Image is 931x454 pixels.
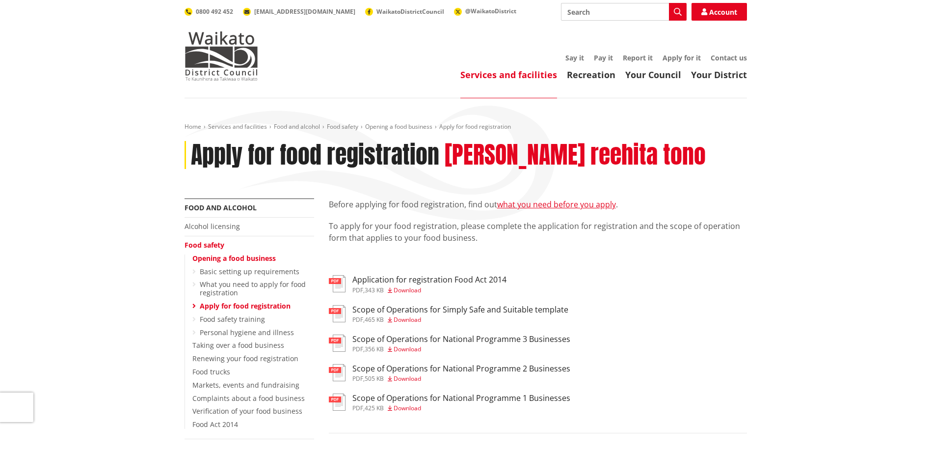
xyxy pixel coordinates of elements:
a: 0800 492 452 [185,7,233,16]
span: pdf [352,286,363,294]
div: , [352,405,570,411]
h3: Scope of Operations for National Programme 2 Businesses [352,364,570,373]
div: , [352,346,570,352]
span: pdf [352,374,363,383]
span: 425 KB [365,404,384,412]
h3: Application for registration Food Act 2014 [352,275,506,284]
a: Scope of Operations for National Programme 1 Businesses pdf,425 KB Download [329,394,570,411]
a: Report it [623,53,653,62]
a: Apply for it [663,53,701,62]
div: , [352,317,568,323]
input: Search input [561,3,687,21]
a: Scope of Operations for Simply Safe and Suitable template pdf,465 KB Download [329,305,568,323]
h2: [PERSON_NAME] reehita tono [445,141,706,170]
p: Before applying for food registration, find out . [329,199,747,210]
a: What you need to apply for food registration [200,280,306,297]
span: Download [394,345,421,353]
a: Opening a food business [192,254,276,263]
span: 505 KB [365,374,384,383]
h3: Scope of Operations for National Programme 1 Businesses [352,394,570,403]
a: Scope of Operations for National Programme 3 Businesses pdf,356 KB Download [329,335,570,352]
span: pdf [352,404,363,412]
nav: breadcrumb [185,123,747,131]
a: @WaikatoDistrict [454,7,516,15]
a: Renewing your food registration [192,354,298,363]
span: @WaikatoDistrict [465,7,516,15]
span: 356 KB [365,345,384,353]
span: [EMAIL_ADDRESS][DOMAIN_NAME] [254,7,355,16]
h3: Scope of Operations for National Programme 3 Businesses [352,335,570,344]
a: Food trucks [192,367,230,376]
a: Food Act 2014 [192,420,238,429]
a: Food and alcohol [274,122,320,131]
a: Complaints about a food business [192,394,305,403]
img: document-pdf.svg [329,275,346,292]
a: Application for registration Food Act 2014 pdf,343 KB Download [329,275,506,293]
span: Apply for food registration [439,122,511,131]
a: Your Council [625,69,681,81]
a: [EMAIL_ADDRESS][DOMAIN_NAME] [243,7,355,16]
div: , [352,287,506,293]
span: Download [394,404,421,412]
a: Services and facilities [460,69,557,81]
a: Your District [691,69,747,81]
img: document-pdf.svg [329,335,346,352]
span: pdf [352,315,363,324]
a: Pay it [594,53,613,62]
a: Taking over a food business [192,340,284,350]
a: what you need before you apply [497,199,616,210]
span: 343 KB [365,286,384,294]
span: Download [394,315,421,324]
a: Food and alcohol [185,203,257,212]
h1: Apply for food registration [191,141,439,170]
span: WaikatoDistrictCouncil [376,7,444,16]
a: Home [185,122,201,131]
a: Verification of your food business [192,406,302,416]
a: Opening a food business [365,122,432,131]
h3: Scope of Operations for Simply Safe and Suitable template [352,305,568,314]
a: Basic setting up requirements [200,267,299,276]
a: Recreation [567,69,615,81]
a: Apply for food registration [200,301,291,311]
a: Markets, events and fundraising [192,380,299,390]
img: document-pdf.svg [329,305,346,322]
a: Food safety training [200,314,265,324]
span: Download [394,374,421,383]
span: Download [394,286,421,294]
img: document-pdf.svg [329,364,346,381]
a: Services and facilities [208,122,267,131]
a: Account [692,3,747,21]
div: , [352,376,570,382]
span: pdf [352,345,363,353]
a: Food safety [185,240,224,250]
span: 465 KB [365,315,384,324]
img: Waikato District Council - Te Kaunihera aa Takiwaa o Waikato [185,31,258,81]
a: Say it [565,53,584,62]
span: 0800 492 452 [196,7,233,16]
a: Contact us [711,53,747,62]
p: To apply for your food registration, please complete the application for registration and the sco... [329,220,747,244]
a: Personal hygiene and illness [200,328,294,337]
img: document-pdf.svg [329,394,346,411]
a: Scope of Operations for National Programme 2 Businesses pdf,505 KB Download [329,364,570,382]
a: Alcohol licensing [185,222,240,231]
a: Food safety [327,122,358,131]
a: WaikatoDistrictCouncil [365,7,444,16]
